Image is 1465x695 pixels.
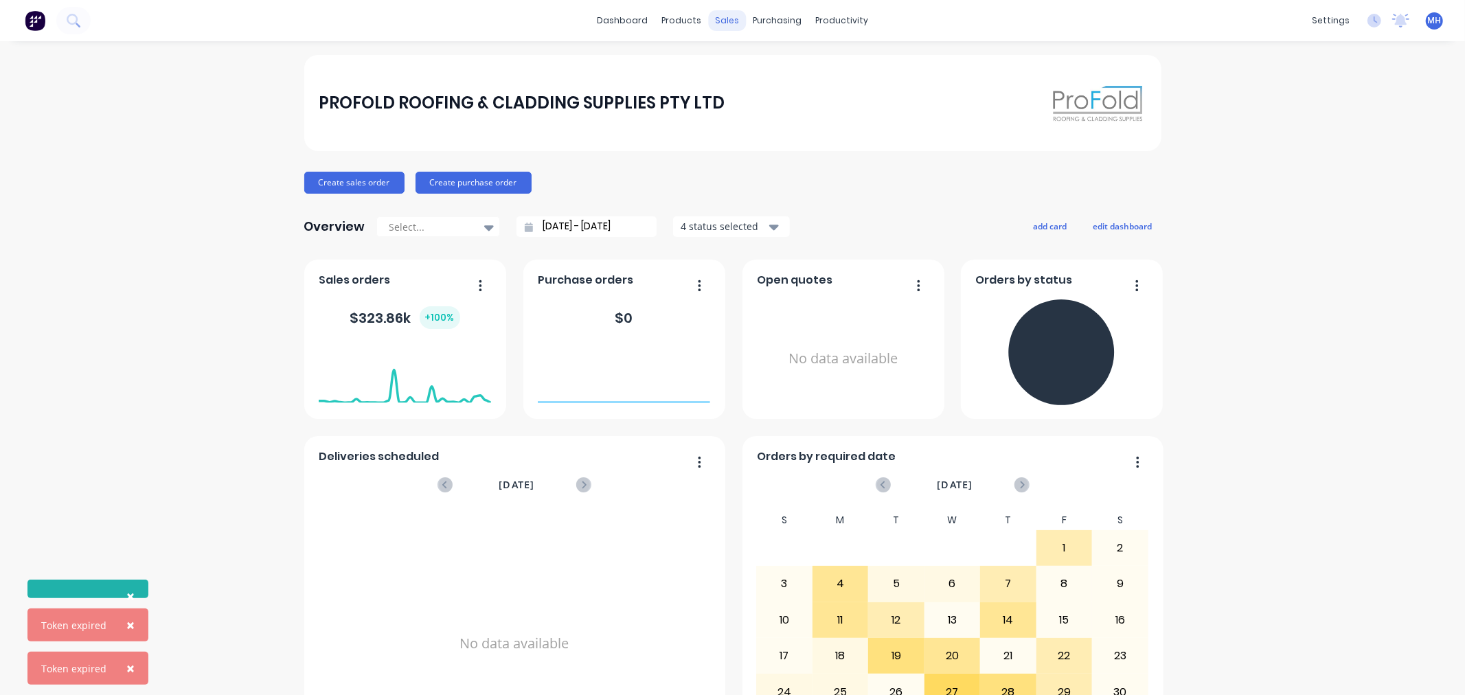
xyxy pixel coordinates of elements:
div: 4 [813,567,868,601]
div: 23 [1093,639,1148,673]
span: MH [1428,14,1442,27]
div: F [1036,510,1093,530]
div: M [813,510,869,530]
div: 3 [757,567,812,601]
a: dashboard [590,10,655,31]
span: Purchase orders [538,272,633,288]
div: + 100 % [420,306,460,329]
div: T [980,510,1036,530]
div: products [655,10,708,31]
div: 20 [925,639,980,673]
div: $ 0 [615,308,633,328]
div: PROFOLD ROOFING & CLADDING SUPPLIES PTY LTD [319,89,725,117]
button: Close [113,652,148,685]
iframe: Intercom live chat [1418,648,1451,681]
img: PROFOLD ROOFING & CLADDING SUPPLIES PTY LTD [1050,80,1146,127]
div: 9 [1093,567,1148,601]
span: [DATE] [499,477,534,492]
div: productivity [808,10,875,31]
div: T [868,510,924,530]
div: 17 [757,639,812,673]
div: 19 [869,639,924,673]
div: 6 [925,567,980,601]
button: 4 status selected [673,216,790,237]
div: 8 [1037,567,1092,601]
span: Orders by required date [757,448,896,465]
img: Factory [25,10,45,31]
div: sales [708,10,746,31]
div: 18 [813,639,868,673]
div: 16 [1093,603,1148,637]
div: 22 [1037,639,1092,673]
div: S [1092,510,1148,530]
div: 21 [981,639,1036,673]
div: Overview [304,213,365,240]
button: Create sales order [304,172,405,194]
button: Close [113,608,148,641]
div: purchasing [746,10,808,31]
div: 10 [757,603,812,637]
div: 7 [981,567,1036,601]
div: 4 status selected [681,219,767,233]
div: 1 [1037,531,1092,565]
span: Open quotes [757,272,832,288]
span: × [126,615,135,635]
div: 15 [1037,603,1092,637]
div: Token expired [41,618,106,633]
span: × [126,659,135,678]
div: 14 [981,603,1036,637]
div: 11 [813,603,868,637]
div: 5 [869,567,924,601]
button: Close [113,580,148,613]
div: settings [1305,10,1356,31]
div: $ 323.86k [350,306,460,329]
div: 2 [1093,531,1148,565]
div: 12 [869,603,924,637]
span: × [126,586,135,606]
span: Orders by status [975,272,1072,288]
div: No data available [757,294,929,424]
span: Sales orders [319,272,390,288]
div: 13 [925,603,980,637]
button: edit dashboard [1084,217,1161,235]
button: Create purchase order [416,172,532,194]
div: W [924,510,981,530]
div: S [756,510,813,530]
button: add card [1025,217,1076,235]
span: [DATE] [937,477,973,492]
div: Token expired [41,661,106,676]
